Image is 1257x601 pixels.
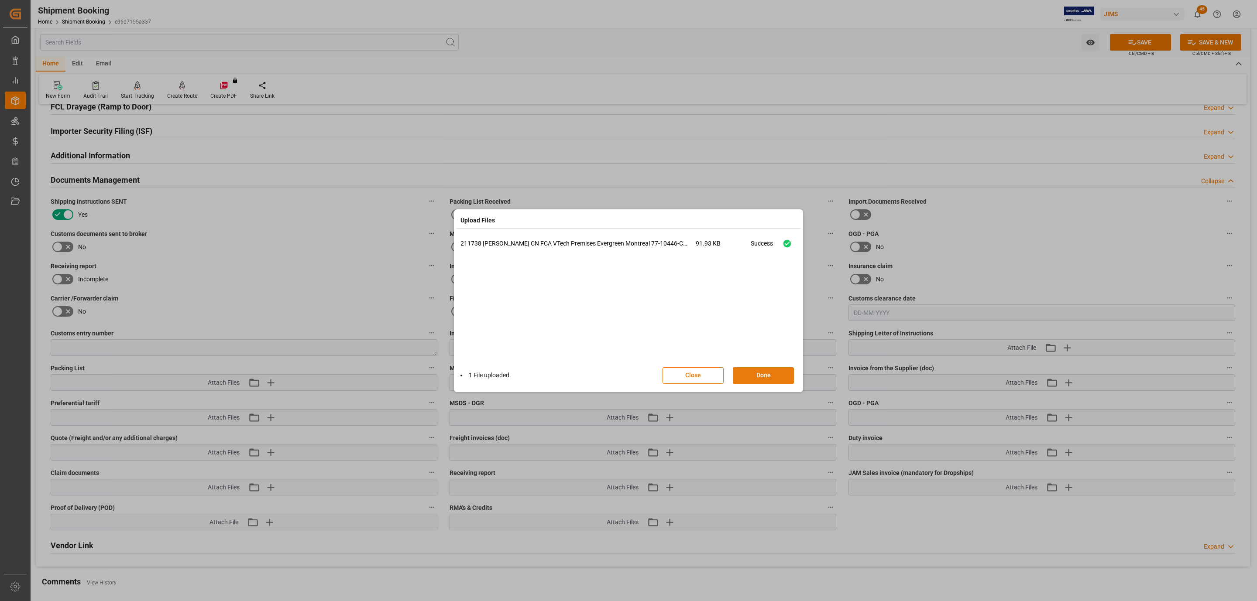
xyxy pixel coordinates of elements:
[460,239,696,248] p: 211738 [PERSON_NAME] CN FCA VTech Premises Evergreen Montreal 77-10446-CN.docx
[733,367,794,384] button: Done
[460,371,511,380] li: 1 File uploaded.
[751,239,773,254] div: Success
[460,216,495,225] h4: Upload Files
[696,239,751,254] span: 91.93 KB
[663,367,724,384] button: Close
